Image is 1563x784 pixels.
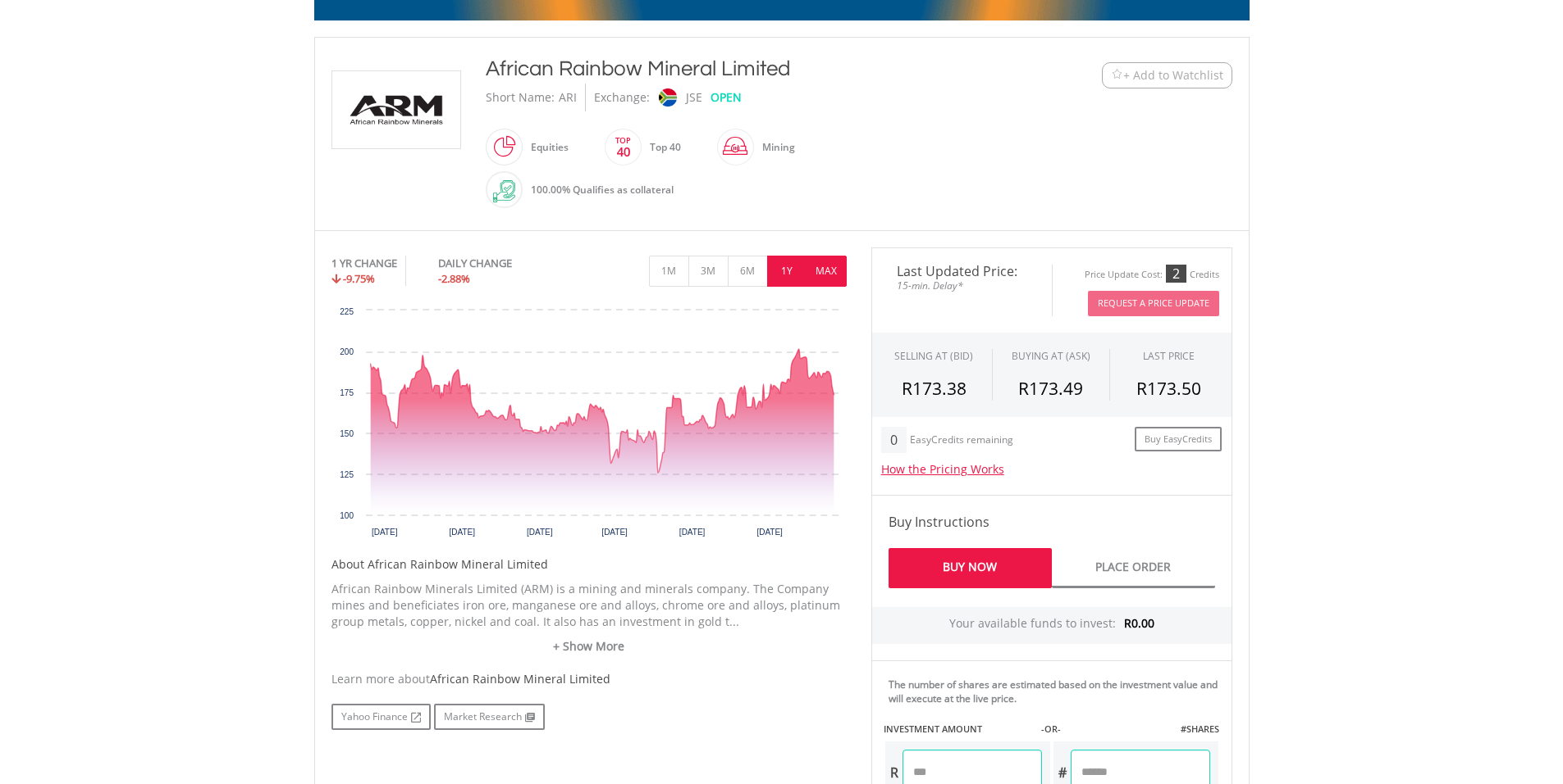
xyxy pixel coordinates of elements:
a: Buy EasyCredits [1135,427,1222,452]
a: Buy Now [889,548,1052,588]
div: Price Update Cost: [1085,269,1163,281]
div: OPEN [711,84,742,111]
text: [DATE] [449,528,475,537]
span: -9.75% [343,271,375,286]
div: Short Name: [486,84,555,111]
button: 3M [688,256,729,287]
a: Yahoo Finance [331,704,431,730]
text: 150 [340,429,354,438]
div: ARI [559,84,577,111]
div: 1 YR CHANGE [331,256,397,271]
div: Top 40 [642,128,681,167]
span: 100.00% Qualifies as collateral [531,183,674,197]
div: Equities [523,128,569,167]
div: Credits [1190,269,1219,281]
label: #SHARES [1181,723,1219,736]
text: [DATE] [371,528,397,537]
div: JSE [686,84,702,111]
span: R173.49 [1018,377,1083,400]
span: -2.88% [438,271,470,286]
text: [DATE] [679,528,705,537]
div: The number of shares are estimated based on the investment value and will execute at the live price. [889,678,1225,705]
text: 175 [340,388,354,397]
div: EasyCredits remaining [910,434,1013,448]
button: 1M [649,256,689,287]
button: Watchlist + Add to Watchlist [1102,62,1232,88]
span: R173.50 [1136,377,1201,400]
p: African Rainbow Minerals Limited (ARM) is a mining and minerals company. The Company mines and be... [331,581,847,630]
button: MAX [807,256,847,287]
span: BUYING AT (ASK) [1012,349,1090,363]
div: 0 [881,427,907,453]
text: [DATE] [756,528,783,537]
span: R173.38 [902,377,967,400]
div: African Rainbow Mineral Limited [486,54,1001,84]
img: jse.png [658,88,676,106]
div: Learn more about [331,671,847,687]
span: 15-min. Delay* [884,278,1040,293]
a: How the Pricing Works [881,461,1004,477]
div: SELLING AT (BID) [894,349,973,363]
a: + Show More [331,638,847,655]
a: Place Order [1052,548,1215,588]
span: + Add to Watchlist [1123,67,1223,84]
div: 2 [1166,265,1186,283]
button: Request A Price Update [1088,291,1219,316]
text: 200 [340,347,354,356]
label: INVESTMENT AMOUNT [884,723,982,736]
text: 100 [340,511,354,520]
div: Your available funds to invest: [872,607,1232,644]
text: 125 [340,470,354,479]
h5: About African Rainbow Mineral Limited [331,556,847,573]
img: Watchlist [1111,69,1123,81]
button: 6M [728,256,768,287]
text: 225 [340,307,354,316]
span: R0.00 [1124,615,1154,631]
svg: Interactive chart [331,302,847,548]
div: Chart. Highcharts interactive chart. [331,302,847,548]
img: collateral-qualifying-green.svg [493,180,515,202]
div: DAILY CHANGE [438,256,567,271]
a: Market Research [434,704,545,730]
label: -OR- [1041,723,1061,736]
text: [DATE] [526,528,552,537]
div: Mining [754,128,795,167]
text: [DATE] [601,528,628,537]
span: Last Updated Price: [884,265,1040,278]
h4: Buy Instructions [889,512,1215,532]
div: Exchange: [594,84,650,111]
img: EQU.ZA.ARI.png [335,71,458,148]
span: African Rainbow Mineral Limited [430,671,610,687]
button: 1Y [767,256,807,287]
div: LAST PRICE [1143,349,1195,363]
